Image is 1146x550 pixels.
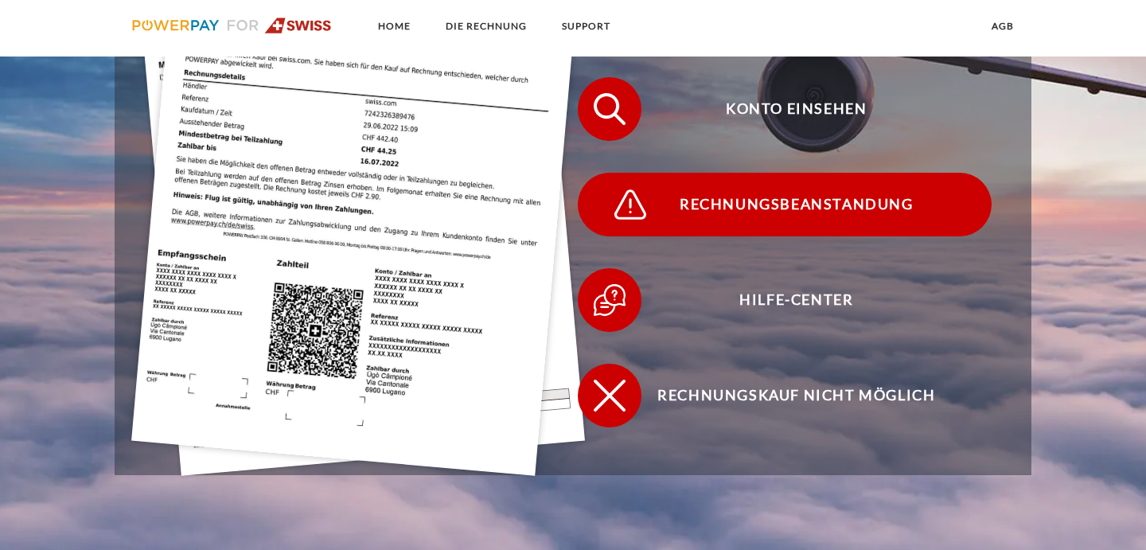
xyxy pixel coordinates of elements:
img: qb_close.svg [590,376,630,415]
button: Rechnungsbeanstandung [578,173,992,236]
span: Hilfe-Center [602,268,992,332]
img: qb_warning.svg [610,185,650,224]
span: Rechnungskauf nicht möglich [602,364,992,427]
img: logo-swiss.svg [132,18,332,33]
button: Hilfe-Center [578,268,992,332]
a: Home [364,12,424,41]
img: qb_search.svg [590,89,630,129]
span: Konto einsehen [602,77,992,141]
a: DIE RECHNUNG [432,12,540,41]
button: Konto einsehen [578,77,992,141]
a: agb [978,12,1027,41]
span: Rechnungsbeanstandung [602,173,992,236]
img: qb_help.svg [590,280,630,320]
button: Rechnungskauf nicht möglich [578,364,992,427]
a: SUPPORT [548,12,624,41]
